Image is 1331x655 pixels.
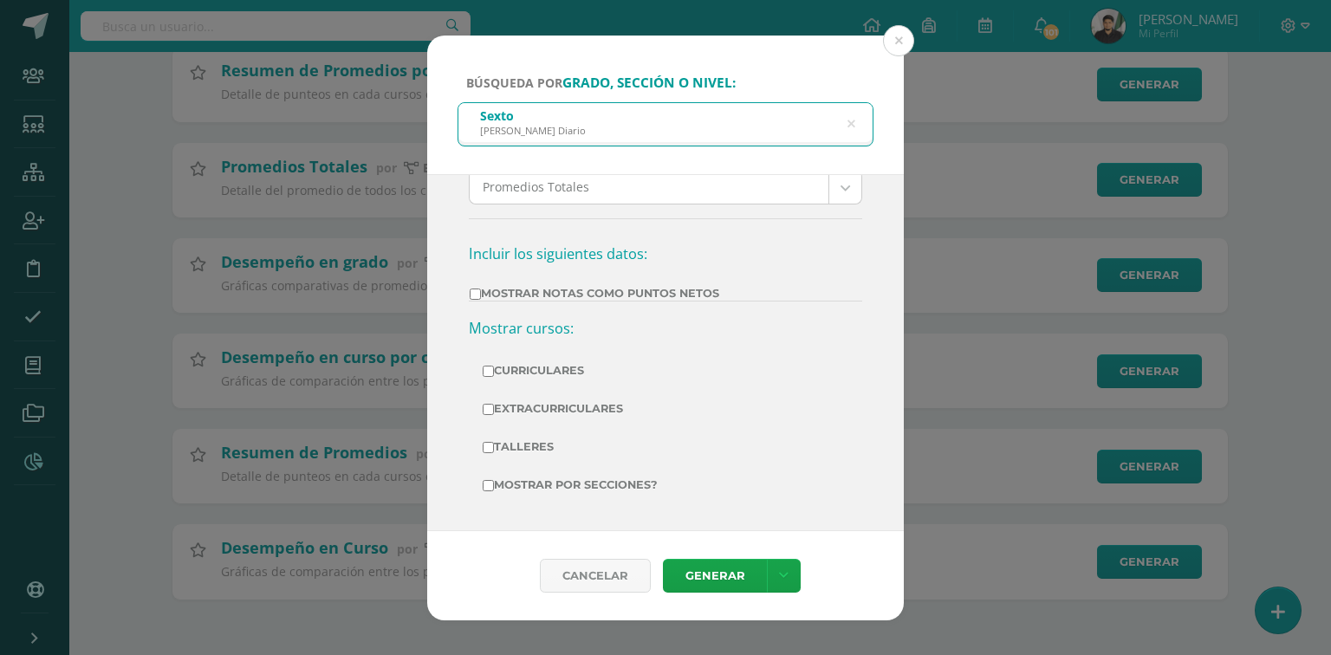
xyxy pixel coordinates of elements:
[470,287,719,300] label: Mostrar Notas Como Puntos Netos
[663,559,767,593] a: Generar
[540,559,651,593] div: Cancelar
[483,366,494,377] input: Curriculares
[883,25,914,56] button: Close (Esc)
[483,171,815,204] span: Promedios Totales
[483,359,848,383] label: Curriculares
[458,103,873,146] input: ej. Primero primaria, etc.
[480,107,586,124] div: Sexto
[483,442,494,453] input: Talleres
[469,237,862,272] h3: Incluir los siguientes datos:
[469,319,862,338] h3: Mostrar cursos:
[480,124,586,137] div: [PERSON_NAME] Diario
[470,289,481,300] input: Mostrar Notas Como Puntos Netos
[466,75,736,91] span: Búsqueda por
[483,473,848,497] label: Mostrar por secciones?
[470,171,861,204] a: Promedios Totales
[483,435,848,459] label: Talleres
[483,480,494,491] input: Mostrar por secciones?
[483,404,494,415] input: Extracurriculares
[562,74,736,92] strong: grado, sección o nivel:
[483,397,848,421] label: Extracurriculares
